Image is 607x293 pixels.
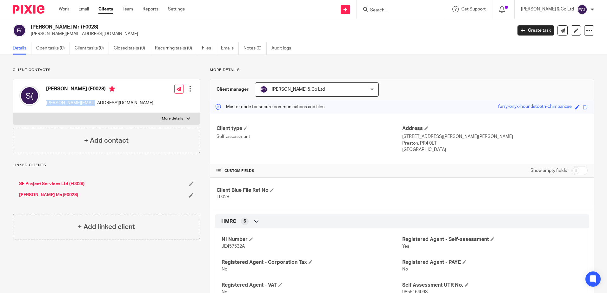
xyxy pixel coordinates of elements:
[402,133,588,140] p: [STREET_ADDRESS][PERSON_NAME][PERSON_NAME]
[202,42,216,55] a: Files
[260,86,268,93] img: svg%3E
[98,6,113,12] a: Clients
[217,86,249,93] h3: Client manager
[78,222,135,232] h4: + Add linked client
[36,42,70,55] a: Open tasks (0)
[461,7,486,11] span: Get Support
[13,5,44,14] img: Pixie
[272,87,325,92] span: [PERSON_NAME] & Co Ltd
[13,42,31,55] a: Details
[402,259,583,266] h4: Registered Agent - PAYE
[46,86,153,94] h4: [PERSON_NAME] (F0028)
[222,259,402,266] h4: Registered Agent - Corporation Tax
[46,100,153,106] p: [PERSON_NAME][EMAIL_ADDRESS][DOMAIN_NAME]
[109,86,115,92] i: Primary
[243,42,267,55] a: Notes (0)
[271,42,296,55] a: Audit logs
[217,168,402,173] h4: CUSTOM FIELDS
[221,218,236,225] span: HMRC
[168,6,185,12] a: Settings
[402,267,408,271] span: No
[402,140,588,146] p: Preston, PR4 0LT
[143,6,158,12] a: Reports
[13,68,200,73] p: Client contacts
[114,42,150,55] a: Closed tasks (0)
[31,31,508,37] p: [PERSON_NAME][EMAIL_ADDRESS][DOMAIN_NAME]
[78,6,89,12] a: Email
[19,192,78,198] a: [PERSON_NAME] Ms (F0028)
[370,8,427,13] input: Search
[123,6,133,12] a: Team
[59,6,69,12] a: Work
[217,133,402,140] p: Self-assessment
[19,181,84,187] a: SF Project Services Ltd (F0028)
[243,218,246,225] span: 6
[13,163,200,168] p: Linked clients
[521,6,574,12] p: [PERSON_NAME] & Co Ltd
[217,195,229,199] span: F0028
[402,244,409,249] span: Yes
[84,136,129,146] h4: + Add contact
[31,24,412,30] h2: [PERSON_NAME] Mr (F0028)
[402,236,583,243] h4: Registered Agent - Self-assessment
[517,25,554,36] a: Create task
[215,104,324,110] p: Master code for secure communications and files
[498,103,572,111] div: furry-onyx-houndstooth-chimpanzee
[402,146,588,153] p: [GEOGRAPHIC_DATA]
[222,244,245,249] span: JE457532A
[221,42,239,55] a: Emails
[162,116,183,121] p: More details
[217,125,402,132] h4: Client type
[222,282,402,289] h4: Registered Agent - VAT
[210,68,594,73] p: More details
[402,125,588,132] h4: Address
[13,24,26,37] img: svg%3E
[217,187,402,194] h4: Client Blue File Ref No
[222,267,227,271] span: No
[577,4,587,15] img: svg%3E
[19,86,40,106] img: svg%3E
[530,167,567,174] label: Show empty fields
[155,42,197,55] a: Recurring tasks (0)
[402,282,583,289] h4: Self Assessment UTR No.
[222,236,402,243] h4: NI Number
[75,42,109,55] a: Client tasks (0)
